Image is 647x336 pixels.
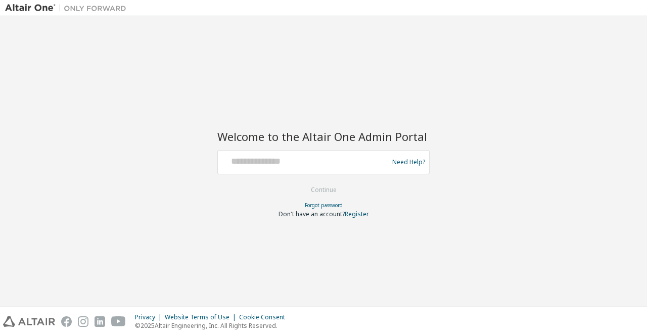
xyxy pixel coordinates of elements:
[217,129,430,143] h2: Welcome to the Altair One Admin Portal
[3,316,55,327] img: altair_logo.svg
[111,316,126,327] img: youtube.svg
[165,313,239,321] div: Website Terms of Use
[279,210,345,218] span: Don't have an account?
[239,313,291,321] div: Cookie Consent
[135,321,291,330] p: © 2025 Altair Engineering, Inc. All Rights Reserved.
[5,3,131,13] img: Altair One
[305,202,343,209] a: Forgot password
[61,316,72,327] img: facebook.svg
[135,313,165,321] div: Privacy
[78,316,88,327] img: instagram.svg
[95,316,105,327] img: linkedin.svg
[345,210,369,218] a: Register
